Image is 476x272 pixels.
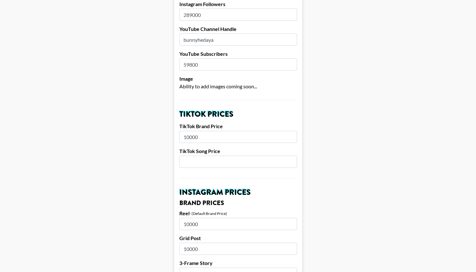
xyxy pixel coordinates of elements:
[179,110,297,118] h2: TikTok Prices
[179,210,190,217] label: Reel
[179,76,297,82] label: Image
[179,148,297,154] label: TikTok Song Price
[179,51,297,57] label: YouTube Subscribers
[179,188,297,196] h2: Instagram Prices
[190,211,227,216] div: - (Default Brand Price)
[179,235,297,241] label: Grid Post
[179,26,297,32] label: YouTube Channel Handle
[179,83,257,89] span: Ability to add images coming soon...
[179,200,297,206] h3: Brand Prices
[179,1,297,7] label: Instagram Followers
[179,123,297,129] label: TikTok Brand Price
[179,260,297,266] label: 3-Frame Story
